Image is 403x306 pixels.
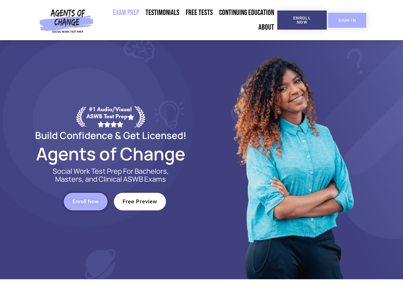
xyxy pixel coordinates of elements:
[328,13,366,28] a: SIGN IN
[142,5,183,20] a: Testimonials
[109,5,142,20] a: Exam Prep
[255,20,277,35] a: About
[114,193,166,210] a: Free Preview
[86,106,134,127] div: #1 Audio/Visual ASWB Test Prep
[216,5,277,20] a: Continuing Education
[277,11,327,30] a: Enroll Now
[96,5,277,35] nav: Menu
[20,146,202,161] h2: Agents of Change
[338,18,356,22] span: SIGN IN
[64,193,108,210] a: Enroll Now
[229,40,356,279] img: Website Image 1 (1)
[183,5,216,20] a: Free Tests
[123,199,157,204] span: Free Preview
[20,131,202,140] h2: Build Confidence & Get Licensed!
[45,167,176,183] p: Social Work Test Prep For Bachelors, Masters, and Clinical ASWB Exams
[287,16,317,24] span: Enroll Now
[72,199,99,204] span: Enroll Now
